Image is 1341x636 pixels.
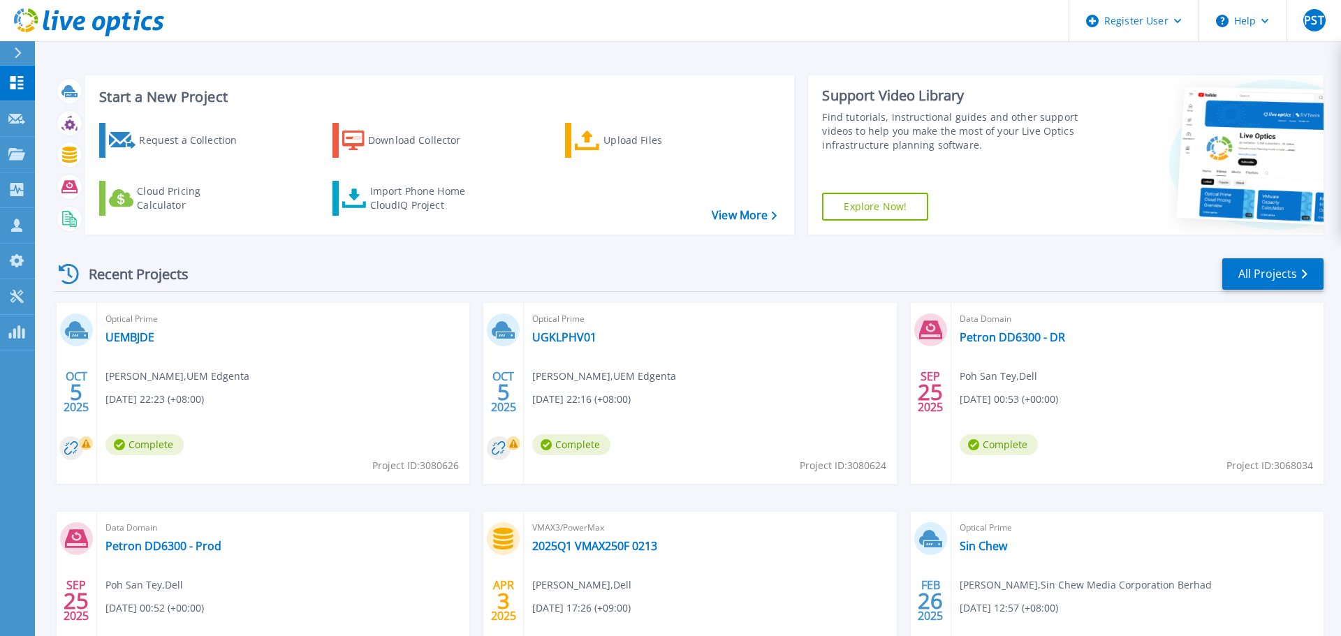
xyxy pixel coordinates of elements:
[70,386,82,398] span: 5
[99,89,777,105] h3: Start a New Project
[54,257,207,291] div: Recent Projects
[532,600,631,616] span: [DATE] 17:26 (+09:00)
[105,539,221,553] a: Petron DD6300 - Prod
[490,575,517,626] div: APR 2025
[960,539,1007,553] a: Sin Chew
[960,392,1058,407] span: [DATE] 00:53 (+00:00)
[532,577,631,593] span: [PERSON_NAME] , Dell
[960,520,1315,535] span: Optical Prime
[99,123,255,158] a: Request a Collection
[105,600,204,616] span: [DATE] 00:52 (+00:00)
[532,311,888,327] span: Optical Prime
[63,575,89,626] div: SEP 2025
[960,330,1065,344] a: Petron DD6300 - DR
[372,458,459,473] span: Project ID: 3080626
[368,126,480,154] div: Download Collector
[105,434,184,455] span: Complete
[532,369,676,384] span: [PERSON_NAME] , UEM Edgenta
[370,184,479,212] div: Import Phone Home CloudIQ Project
[532,392,631,407] span: [DATE] 22:16 (+08:00)
[1226,458,1313,473] span: Project ID: 3068034
[712,209,777,222] a: View More
[105,392,204,407] span: [DATE] 22:23 (+08:00)
[532,330,596,344] a: UGKLPHV01
[105,311,461,327] span: Optical Prime
[64,595,89,607] span: 25
[1304,15,1324,26] span: PST
[532,434,610,455] span: Complete
[99,181,255,216] a: Cloud Pricing Calculator
[960,577,1212,593] span: [PERSON_NAME] , Sin Chew Media Corporation Berhad
[497,595,510,607] span: 3
[918,595,943,607] span: 26
[822,193,928,221] a: Explore Now!
[917,575,944,626] div: FEB 2025
[139,126,251,154] div: Request a Collection
[105,369,249,384] span: [PERSON_NAME] , UEM Edgenta
[532,520,888,535] span: VMAX3/PowerMax
[603,126,715,154] div: Upload Files
[822,87,1085,105] div: Support Video Library
[137,184,249,212] div: Cloud Pricing Calculator
[532,539,657,553] a: 2025Q1 VMAX250F 0213
[332,123,488,158] a: Download Collector
[1222,258,1324,290] a: All Projects
[918,386,943,398] span: 25
[960,311,1315,327] span: Data Domain
[497,386,510,398] span: 5
[63,367,89,417] div: OCT 2025
[105,330,154,344] a: UEMBJDE
[822,110,1085,152] div: Find tutorials, instructional guides and other support videos to help you make the most of your L...
[490,367,517,417] div: OCT 2025
[105,520,461,535] span: Data Domain
[960,369,1037,384] span: Poh San Tey , Dell
[800,458,886,473] span: Project ID: 3080624
[917,367,944,417] div: SEP 2025
[565,123,721,158] a: Upload Files
[960,434,1038,455] span: Complete
[105,577,183,593] span: Poh San Tey , Dell
[960,600,1058,616] span: [DATE] 12:57 (+08:00)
